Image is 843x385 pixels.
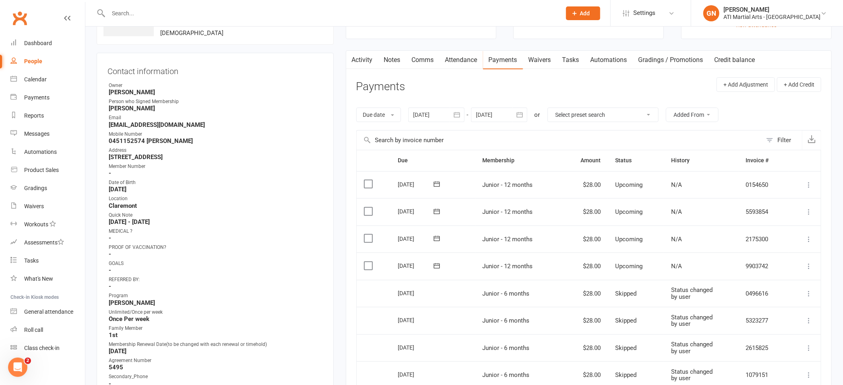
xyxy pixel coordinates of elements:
div: Email [109,114,323,122]
button: Added From [666,108,719,122]
div: Messages [24,130,50,137]
a: Tasks [10,252,85,270]
div: [DATE] [398,287,435,299]
div: Product Sales [24,167,59,173]
div: GN [703,5,719,21]
strong: 0451152574 [PERSON_NAME] [109,137,323,145]
strong: Claremont [109,202,323,209]
div: Reports [24,112,44,119]
span: Junior - 12 months [483,236,533,243]
strong: 1st [109,331,323,339]
strong: - [109,234,323,242]
td: $28.00 [562,198,608,226]
span: Skipped [615,290,636,297]
a: Payments [10,89,85,107]
td: 2175300 [739,226,789,253]
div: Gradings [24,185,47,191]
div: Automations [24,149,57,155]
td: $28.00 [562,226,608,253]
div: [DATE] [398,178,435,190]
a: Calendar [10,70,85,89]
div: Owner [109,82,323,89]
span: Add [580,10,590,17]
div: MEDICAL ? [109,228,323,235]
td: $28.00 [562,171,608,199]
div: Mobile Number [109,130,323,138]
div: Quick Note [109,211,323,219]
div: Workouts [24,221,48,228]
span: Upcoming [615,236,643,243]
div: People [24,58,42,64]
strong: [PERSON_NAME] [109,89,323,96]
strong: [STREET_ADDRESS] [109,153,323,161]
span: Junior - 6 months [483,317,530,324]
a: Automations [585,51,633,69]
div: Waivers [24,203,44,209]
span: Junior - 6 months [483,344,530,352]
a: Roll call [10,321,85,339]
span: Junior - 12 months [483,208,533,215]
h3: Payments [356,81,405,93]
a: Waivers [523,51,557,69]
a: Waivers [10,197,85,215]
span: Upcoming [615,208,643,215]
div: Member Number [109,163,323,170]
th: Status [608,150,664,171]
span: Skipped [615,344,636,352]
iframe: Intercom live chat [8,358,27,377]
div: [PERSON_NAME] [723,6,820,13]
span: [DEMOGRAPHIC_DATA] [160,29,223,37]
span: N/A [671,181,682,188]
strong: - [109,283,323,290]
span: Status changed by user [671,368,713,382]
strong: - [109,170,323,177]
td: $28.00 [562,280,608,307]
div: Payments [24,94,50,101]
div: Calendar [24,76,47,83]
div: What's New [24,275,53,282]
strong: [PERSON_NAME] [109,299,323,306]
th: History [664,150,739,171]
div: Address [109,147,323,154]
span: N/A [671,263,682,270]
div: Tasks [24,257,39,264]
td: 5323277 [739,307,789,334]
a: Automations [10,143,85,161]
a: Gradings [10,179,85,197]
td: 0496616 [739,280,789,307]
a: Notes [378,51,406,69]
a: Product Sales [10,161,85,179]
a: Payments [483,51,523,69]
div: Location [109,195,323,203]
span: Status changed by user [671,341,713,355]
input: Search by invoice number [357,130,762,150]
strong: [PERSON_NAME] [109,105,323,112]
div: Unlimited/Once per week [109,308,323,316]
button: Filter [762,130,802,150]
span: N/A [671,236,682,243]
a: People [10,52,85,70]
span: Junior - 12 months [483,263,533,270]
td: 5593854 [739,198,789,226]
span: Status changed by user [671,286,713,300]
td: 2615825 [739,334,789,362]
span: 2 [25,358,31,364]
a: Messages [10,125,85,143]
a: Attendance [440,51,483,69]
button: Due date [356,108,401,122]
td: 9903742 [739,253,789,280]
th: Membership [475,150,562,171]
button: Add [566,6,600,20]
button: + Add Credit [777,77,821,92]
span: Status changed by user [671,314,713,328]
a: What's New [10,270,85,288]
span: Junior - 6 months [483,371,530,379]
strong: - [109,250,323,258]
strong: [EMAIL_ADDRESS][DOMAIN_NAME] [109,121,323,128]
span: Skipped [615,317,636,324]
span: Upcoming [615,263,643,270]
td: $28.00 [562,307,608,334]
strong: [DATE] [109,186,323,193]
div: [DATE] [398,314,435,326]
a: Reports [10,107,85,125]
